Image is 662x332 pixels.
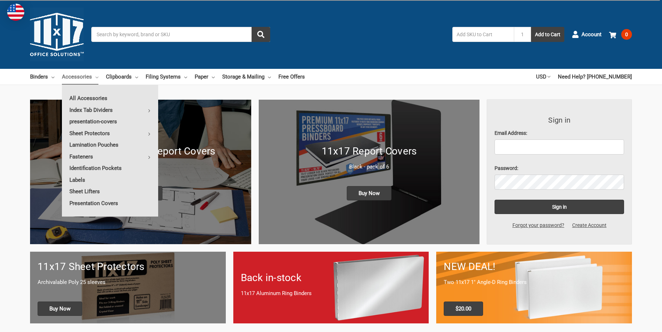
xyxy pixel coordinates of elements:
a: presentation-covers [62,116,158,127]
a: Binders [30,69,54,85]
a: Storage & Mailing [222,69,271,85]
input: Search by keyword, brand or SKU [91,27,270,42]
a: Identification Pockets [62,162,158,174]
h1: 11x17 Report Covers [266,144,472,159]
a: Account [572,25,602,44]
input: Add SKU to Cart [452,27,514,42]
span: $20.00 [444,302,483,316]
a: Labels [62,174,158,186]
img: duty and tax information for United States [7,4,24,21]
img: New 11x17 Pressboard Binders [30,100,251,244]
span: Buy Now [347,186,391,200]
a: 11x17 Report Covers 11x17 Report Covers Black - pack of 6 Buy Now [259,100,480,244]
a: Clipboards [106,69,138,85]
button: Add to Cart [531,27,564,42]
a: All Accessories [62,93,158,104]
a: Forgot your password? [508,222,568,229]
span: Account [581,30,602,39]
a: Presentation Covers [62,198,158,209]
h1: Back in-stock [241,270,422,285]
img: 11x17.com [30,8,84,61]
a: Sheet Protectors [62,128,158,139]
p: 11x17 Aluminum Ring Binders [241,289,422,298]
a: 11x17 Binder 2-pack only $20.00 NEW DEAL! Two 11x17 1" Angle-D Ring Binders $20.00 [436,252,632,323]
label: Password: [495,165,624,172]
a: Filing Systems [146,69,187,85]
a: Back in-stock 11x17 Aluminum Ring Binders [233,252,429,323]
a: Fasteners [62,151,158,162]
a: 11x17 sheet protectors 11x17 Sheet Protectors Archivalable Poly 25 sleeves Buy Now [30,252,226,323]
a: New 11x17 Pressboard Binders 11x17 Pressboard Report Covers They are back Buy now [30,100,251,244]
a: Accessories [62,69,98,85]
a: Lamination Pouches [62,139,158,151]
p: They are back [38,163,244,171]
input: Sign in [495,200,624,214]
a: USD [536,69,550,85]
a: Free Offers [278,69,305,85]
h1: NEW DEAL! [444,259,624,274]
a: Index Tab Dividers [62,104,158,116]
a: Need Help? [PHONE_NUMBER] [558,69,632,85]
a: Paper [195,69,215,85]
img: 11x17 Report Covers [259,100,480,244]
span: 0 [621,29,632,40]
h1: 11x17 Sheet Protectors [38,259,218,274]
a: Sheet Lifters [62,186,158,197]
p: Archivalable Poly 25 sleeves [38,278,218,286]
p: Two 11x17 1" Angle-D Ring Binders [444,278,624,286]
p: Black - pack of 6 [266,163,472,171]
h1: 11x17 Pressboard Report Covers [38,144,244,159]
h3: Sign in [495,115,624,125]
a: Create Account [568,222,610,229]
label: Email Address: [495,129,624,137]
a: 0 [609,25,632,44]
span: Buy Now [38,302,82,316]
